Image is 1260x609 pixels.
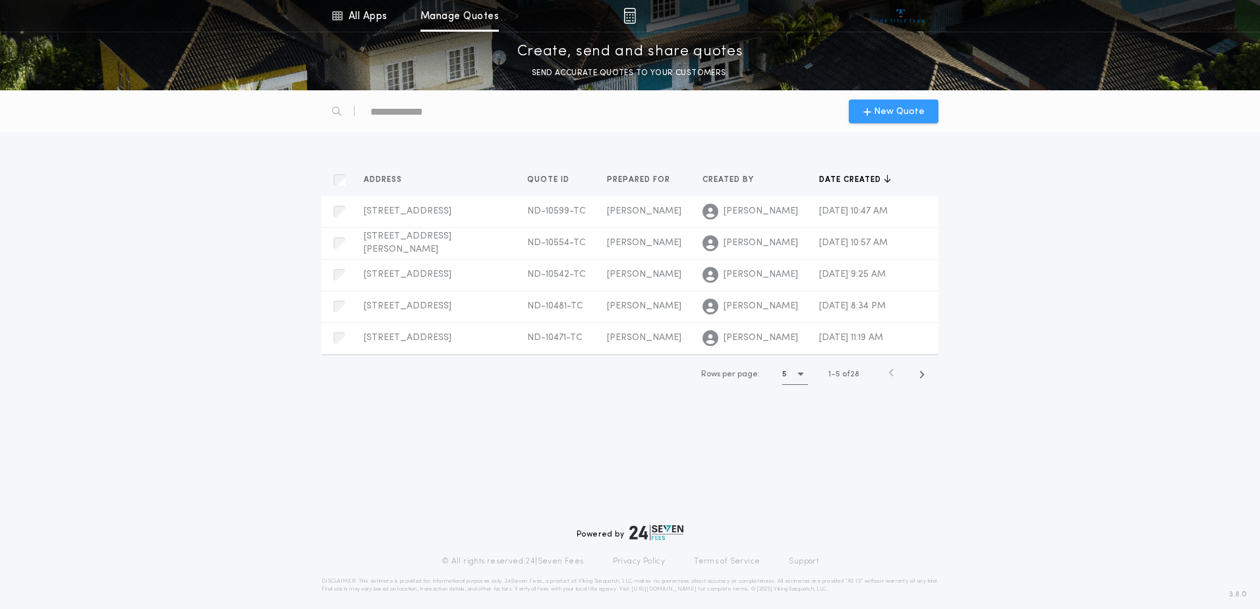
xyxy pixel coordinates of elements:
[364,175,405,185] span: Address
[1229,589,1247,600] span: 3.8.0
[724,268,798,281] span: [PERSON_NAME]
[819,301,886,311] span: [DATE] 8:34 PM
[836,370,840,378] span: 5
[517,42,743,63] p: Create, send and share quotes
[364,206,451,216] span: [STREET_ADDRESS]
[629,525,683,540] img: logo
[819,333,883,343] span: [DATE] 11:19 AM
[364,301,451,311] span: [STREET_ADDRESS]
[607,206,681,216] span: [PERSON_NAME]
[819,270,886,279] span: [DATE] 9:25 AM
[694,556,760,567] a: Terms of Service
[322,577,938,593] p: DISCLAIMER: This estimate is provided for informational purposes only. 24|Seven Fees, a product o...
[442,556,584,567] p: © All rights reserved. 24|Seven Fees
[577,525,683,540] div: Powered by
[819,175,884,185] span: Date created
[724,237,798,250] span: [PERSON_NAME]
[819,206,888,216] span: [DATE] 10:47 AM
[527,270,586,279] span: ND-10542-TC
[364,333,451,343] span: [STREET_ADDRESS]
[702,175,757,185] span: Created by
[819,238,888,248] span: [DATE] 10:57 AM
[364,270,451,279] span: [STREET_ADDRESS]
[724,332,798,345] span: [PERSON_NAME]
[631,587,697,592] a: [URL][DOMAIN_NAME]
[828,370,831,378] span: 1
[607,333,681,343] span: [PERSON_NAME]
[607,270,681,279] span: [PERSON_NAME]
[724,300,798,313] span: [PERSON_NAME]
[607,238,681,248] span: [PERSON_NAME]
[527,238,586,248] span: ND-10554-TC
[849,100,938,123] button: New Quote
[364,231,451,254] span: [STREET_ADDRESS][PERSON_NAME]
[527,333,583,343] span: ND-10471-TC
[701,370,760,378] span: Rows per page:
[527,206,586,216] span: ND-10599-TC
[607,175,673,185] span: Prepared for
[532,67,728,80] p: SEND ACCURATE QUOTES TO YOUR CUSTOMERS.
[874,105,925,119] span: New Quote
[527,301,583,311] span: ND-10481-TC
[613,556,666,567] a: Privacy Policy
[364,173,412,187] button: Address
[782,368,787,381] h1: 5
[782,364,808,385] button: 5
[819,173,891,187] button: Date created
[702,173,764,187] button: Created by
[724,205,798,218] span: [PERSON_NAME]
[842,368,859,380] span: of 28
[607,301,681,311] span: [PERSON_NAME]
[527,175,572,185] span: Quote ID
[527,173,579,187] button: Quote ID
[789,556,818,567] a: Support
[623,8,636,24] img: img
[876,9,926,22] img: vs-icon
